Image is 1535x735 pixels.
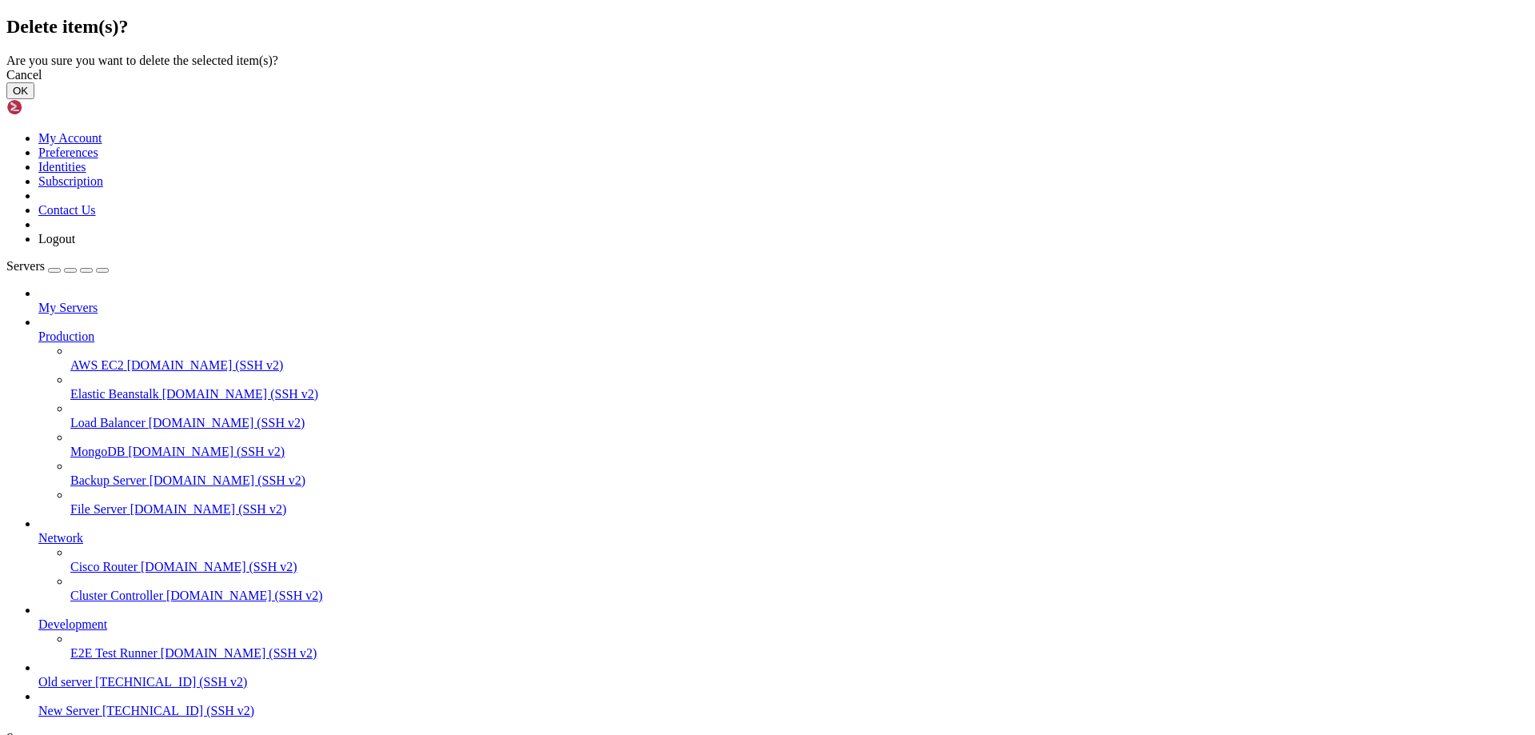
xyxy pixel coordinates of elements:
[150,473,306,487] span: [DOMAIN_NAME] (SSH v2)
[70,589,163,602] span: Cluster Controller
[70,488,1529,517] li: File Server [DOMAIN_NAME] (SSH v2)
[38,232,75,246] a: Logout
[38,603,1529,661] li: Development
[38,330,1529,344] a: Production
[70,589,1529,603] a: Cluster Controller [DOMAIN_NAME] (SSH v2)
[127,358,284,372] span: [DOMAIN_NAME] (SSH v2)
[38,531,1529,545] a: Network
[95,675,247,689] span: [TECHNICAL_ID] (SSH v2)
[70,445,1529,459] a: MongoDB [DOMAIN_NAME] (SSH v2)
[161,646,317,660] span: [DOMAIN_NAME] (SSH v2)
[6,82,34,99] button: OK
[70,373,1529,401] li: Elastic Beanstalk [DOMAIN_NAME] (SSH v2)
[38,131,102,145] a: My Account
[38,675,1529,689] a: Old server [TECHNICAL_ID] (SSH v2)
[38,286,1529,315] li: My Servers
[70,416,146,429] span: Load Balancer
[70,358,124,372] span: AWS EC2
[38,315,1529,517] li: Production
[38,330,94,343] span: Production
[38,160,86,174] a: Identities
[70,416,1529,430] a: Load Balancer [DOMAIN_NAME] (SSH v2)
[70,430,1529,459] li: MongoDB [DOMAIN_NAME] (SSH v2)
[38,704,99,717] span: New Server
[6,99,98,115] img: Shellngn
[70,473,146,487] span: Backup Server
[38,301,98,314] span: My Servers
[70,545,1529,574] li: Cisco Router [DOMAIN_NAME] (SSH v2)
[70,445,125,458] span: MongoDB
[6,259,109,273] a: Servers
[70,502,127,516] span: File Server
[128,445,285,458] span: [DOMAIN_NAME] (SSH v2)
[70,459,1529,488] li: Backup Server [DOMAIN_NAME] (SSH v2)
[70,401,1529,430] li: Load Balancer [DOMAIN_NAME] (SSH v2)
[6,16,1529,38] h2: Delete item(s)?
[6,68,1529,82] div: Cancel
[38,301,1529,315] a: My Servers
[70,358,1529,373] a: AWS EC2 [DOMAIN_NAME] (SSH v2)
[38,531,83,545] span: Network
[38,704,1529,718] a: New Server [TECHNICAL_ID] (SSH v2)
[130,502,287,516] span: [DOMAIN_NAME] (SSH v2)
[70,632,1529,661] li: E2E Test Runner [DOMAIN_NAME] (SSH v2)
[162,387,319,401] span: [DOMAIN_NAME] (SSH v2)
[38,675,92,689] span: Old server
[70,387,1529,401] a: Elastic Beanstalk [DOMAIN_NAME] (SSH v2)
[70,344,1529,373] li: AWS EC2 [DOMAIN_NAME] (SSH v2)
[141,560,297,573] span: [DOMAIN_NAME] (SSH v2)
[38,517,1529,603] li: Network
[102,704,254,717] span: [TECHNICAL_ID] (SSH v2)
[70,387,159,401] span: Elastic Beanstalk
[70,473,1529,488] a: Backup Server [DOMAIN_NAME] (SSH v2)
[70,560,138,573] span: Cisco Router
[166,589,323,602] span: [DOMAIN_NAME] (SSH v2)
[6,54,1529,68] div: Are you sure you want to delete the selected item(s)?
[38,689,1529,718] li: New Server [TECHNICAL_ID] (SSH v2)
[38,661,1529,689] li: Old server [TECHNICAL_ID] (SSH v2)
[70,646,1529,661] a: E2E Test Runner [DOMAIN_NAME] (SSH v2)
[38,617,107,631] span: Development
[70,502,1529,517] a: File Server [DOMAIN_NAME] (SSH v2)
[38,146,98,159] a: Preferences
[38,174,103,188] a: Subscription
[38,617,1529,632] a: Development
[70,646,157,660] span: E2E Test Runner
[70,574,1529,603] li: Cluster Controller [DOMAIN_NAME] (SSH v2)
[149,416,305,429] span: [DOMAIN_NAME] (SSH v2)
[70,560,1529,574] a: Cisco Router [DOMAIN_NAME] (SSH v2)
[6,259,45,273] span: Servers
[38,203,96,217] a: Contact Us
